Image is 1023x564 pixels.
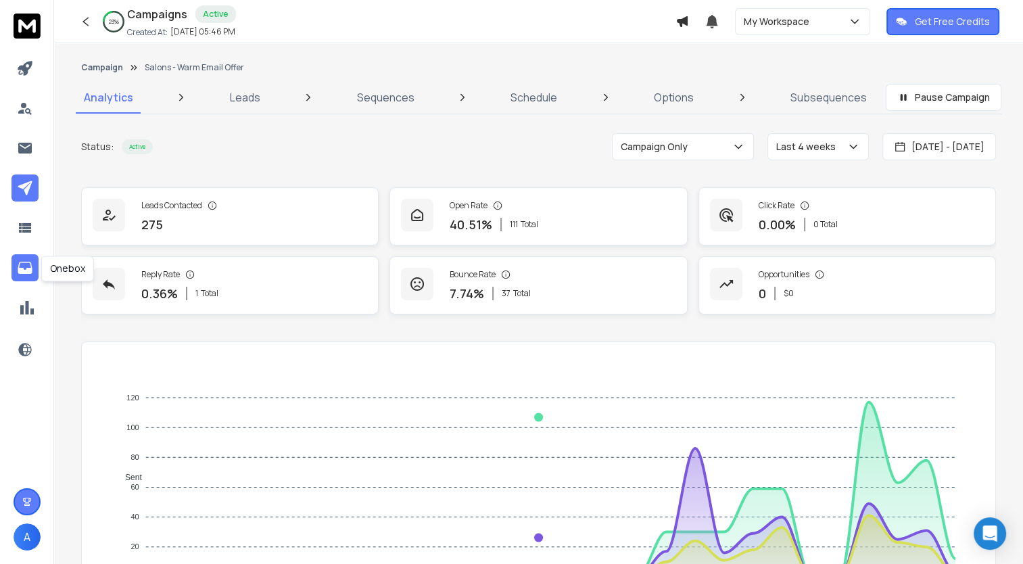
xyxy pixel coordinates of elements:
[621,140,693,154] p: Campaign Only
[230,89,260,105] p: Leads
[450,269,496,280] p: Bounce Rate
[882,133,996,160] button: [DATE] - [DATE]
[886,8,999,35] button: Get Free Credits
[759,200,794,211] p: Click Rate
[521,219,538,230] span: Total
[759,215,796,234] p: 0.00 %
[130,483,139,491] tspan: 60
[813,219,838,230] p: 0 Total
[14,523,41,550] button: A
[915,15,990,28] p: Get Free Credits
[776,140,841,154] p: Last 4 weeks
[81,187,379,245] a: Leads Contacted275
[222,81,268,114] a: Leads
[41,256,94,281] div: Onebox
[130,513,139,521] tspan: 40
[195,288,198,299] span: 1
[450,284,484,303] p: 7.74 %
[349,81,423,114] a: Sequences
[974,517,1006,550] div: Open Intercom Messenger
[141,284,178,303] p: 0.36 %
[130,542,139,550] tspan: 20
[81,62,123,73] button: Campaign
[744,15,815,28] p: My Workspace
[127,6,187,22] h1: Campaigns
[450,200,487,211] p: Open Rate
[126,423,139,431] tspan: 100
[130,453,139,461] tspan: 80
[450,215,492,234] p: 40.51 %
[502,81,565,114] a: Schedule
[784,288,794,299] p: $ 0
[782,81,875,114] a: Subsequences
[127,27,168,38] p: Created At:
[357,89,414,105] p: Sequences
[698,256,996,314] a: Opportunities0$0
[389,256,687,314] a: Bounce Rate7.74%37Total
[84,89,133,105] p: Analytics
[886,84,1001,111] button: Pause Campaign
[115,473,142,482] span: Sent
[141,200,202,211] p: Leads Contacted
[141,269,180,280] p: Reply Rate
[122,139,153,154] div: Active
[170,26,235,37] p: [DATE] 05:46 PM
[389,187,687,245] a: Open Rate40.51%111Total
[81,140,114,154] p: Status:
[195,5,236,23] div: Active
[759,269,809,280] p: Opportunities
[790,89,867,105] p: Subsequences
[76,81,141,114] a: Analytics
[646,81,702,114] a: Options
[109,18,119,26] p: 23 %
[145,62,244,73] p: Salons - Warm Email Offer
[513,288,531,299] span: Total
[698,187,996,245] a: Click Rate0.00%0 Total
[654,89,694,105] p: Options
[510,89,557,105] p: Schedule
[759,284,766,303] p: 0
[141,215,163,234] p: 275
[510,219,518,230] span: 111
[201,288,218,299] span: Total
[126,394,139,402] tspan: 120
[502,288,510,299] span: 37
[81,256,379,314] a: Reply Rate0.36%1Total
